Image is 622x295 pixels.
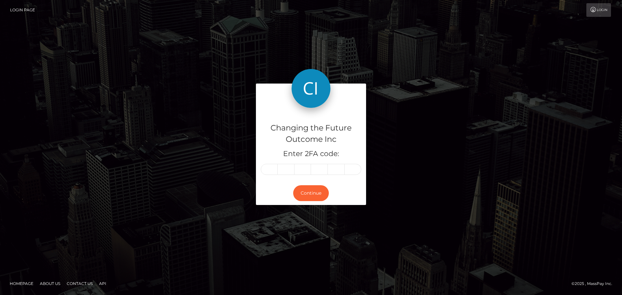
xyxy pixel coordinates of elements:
[97,278,109,289] a: API
[292,69,330,108] img: Changing the Future Outcome Inc
[586,3,611,17] a: Login
[10,3,35,17] a: Login Page
[261,122,361,145] h4: Changing the Future Outcome Inc
[293,185,329,201] button: Continue
[261,149,361,159] h5: Enter 2FA code:
[64,278,95,289] a: Contact Us
[37,278,63,289] a: About Us
[7,278,36,289] a: Homepage
[571,280,617,287] div: © 2025 , MassPay Inc.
